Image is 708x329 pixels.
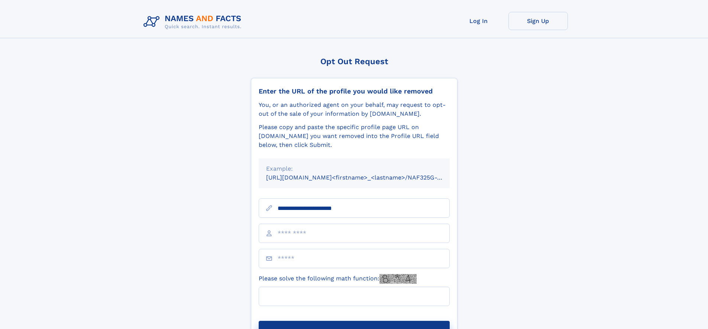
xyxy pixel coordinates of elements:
div: Enter the URL of the profile you would like removed [259,87,450,95]
small: [URL][DOMAIN_NAME]<firstname>_<lastname>/NAF325G-xxxxxxxx [266,174,464,181]
div: Opt Out Request [251,57,458,66]
div: You, or an authorized agent on your behalf, may request to opt-out of the sale of your informatio... [259,101,450,118]
label: Please solve the following math function: [259,274,417,284]
img: Logo Names and Facts [140,12,248,32]
div: Please copy and paste the specific profile page URL on [DOMAIN_NAME] you want removed into the Pr... [259,123,450,149]
div: Example: [266,164,442,173]
a: Log In [449,12,508,30]
a: Sign Up [508,12,568,30]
